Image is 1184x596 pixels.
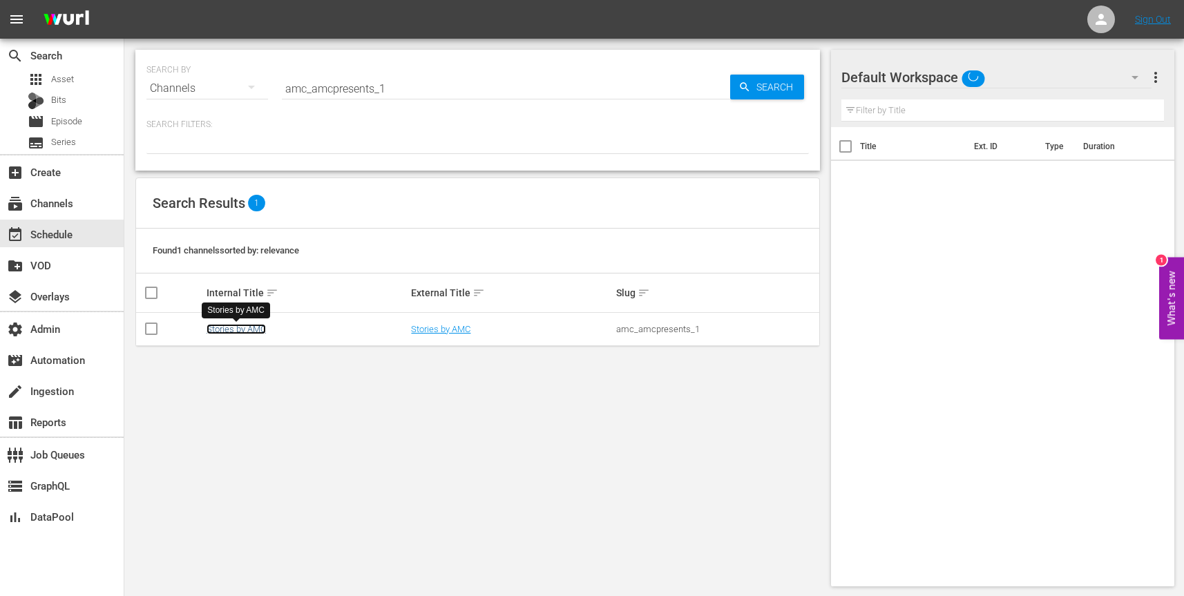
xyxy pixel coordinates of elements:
span: Reports [7,414,23,431]
div: Stories by AMC [207,305,265,316]
span: sort [472,287,485,299]
span: Schedule [7,227,23,243]
span: Ingestion [7,383,23,400]
span: Job Queues [7,447,23,463]
span: Bits [51,93,66,107]
span: Create [7,164,23,181]
div: 1 [1156,254,1167,265]
span: Admin [7,321,23,338]
a: Sign Out [1135,14,1171,25]
span: Channels [7,195,23,212]
div: External Title [411,285,612,301]
span: Search [7,48,23,64]
th: Duration [1075,127,1158,166]
span: 1 [248,195,265,211]
span: sort [638,287,650,299]
span: Search Results [153,195,245,211]
span: DataPool [7,509,23,526]
div: Slug [616,285,817,301]
span: sort [266,287,278,299]
span: Series [51,135,76,149]
span: more_vert [1147,69,1164,86]
span: Series [28,135,44,151]
button: more_vert [1147,61,1164,94]
span: Episode [28,113,44,130]
span: Overlays [7,289,23,305]
p: Search Filters: [146,119,809,131]
button: Search [730,75,804,99]
img: ans4CAIJ8jUAAAAAAAAAAAAAAAAAAAAAAAAgQb4GAAAAAAAAAAAAAAAAAAAAAAAAJMjXAAAAAAAAAAAAAAAAAAAAAAAAgAT5G... [33,3,99,36]
th: Title [860,127,966,166]
span: menu [8,11,25,28]
span: Episode [51,115,82,128]
span: Automation [7,352,23,369]
span: Asset [28,71,44,88]
span: VOD [7,258,23,274]
div: Internal Title [207,285,408,301]
div: Bits [28,93,44,109]
div: Channels [146,69,268,108]
span: Asset [51,73,74,86]
span: GraphQL [7,478,23,494]
a: Stories by AMC [207,324,266,334]
th: Ext. ID [966,127,1038,166]
span: Search [751,75,804,99]
a: Stories by AMC [411,324,470,334]
div: amc_amcpresents_1 [616,324,817,334]
th: Type [1037,127,1075,166]
div: Default Workspace [841,58,1152,97]
span: Found 1 channels sorted by: relevance [153,245,299,256]
button: Open Feedback Widget [1159,257,1184,339]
